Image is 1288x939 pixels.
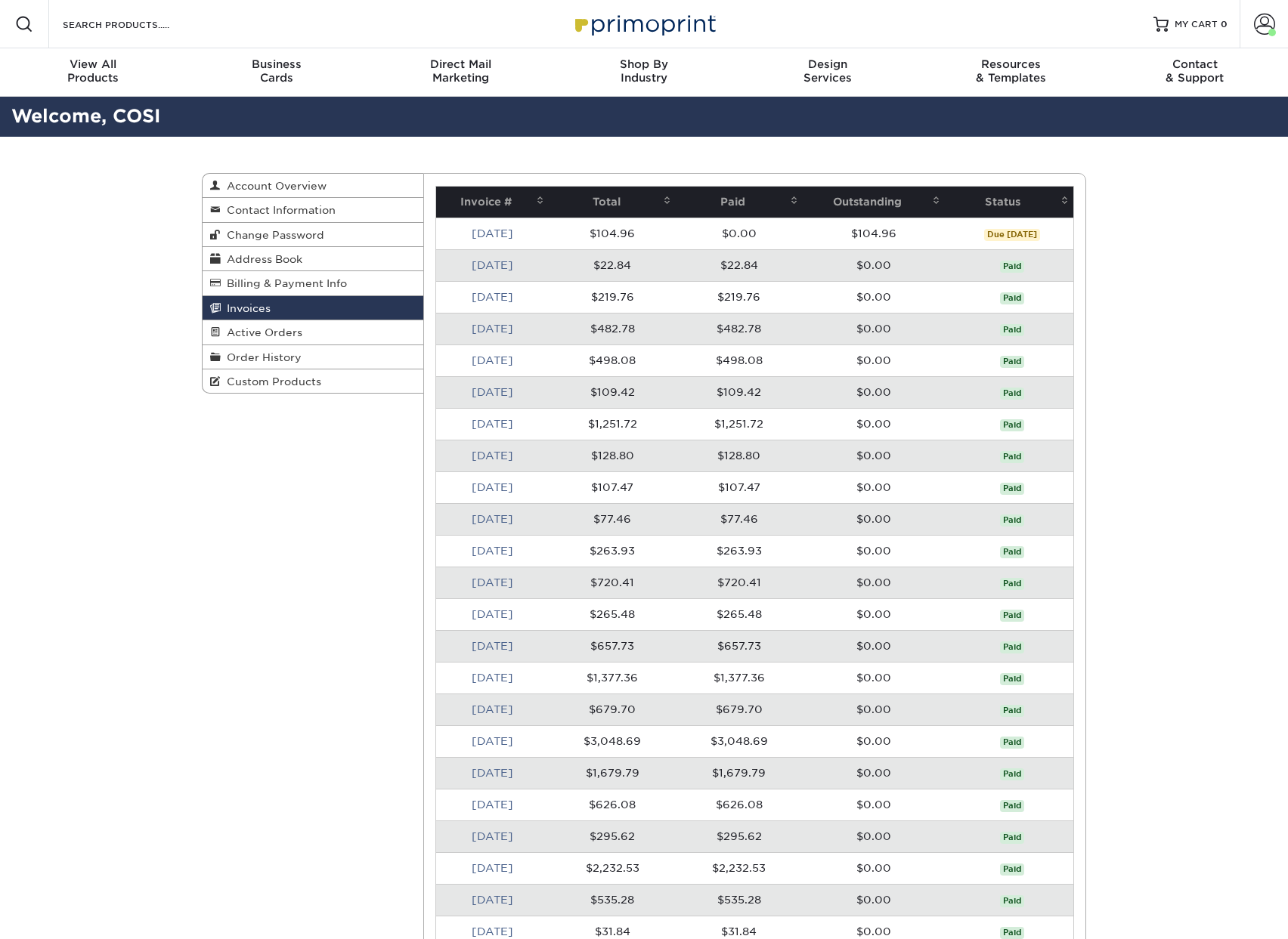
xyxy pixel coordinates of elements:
a: [DATE] [472,481,513,493]
th: Status [945,187,1073,218]
a: [DATE] [472,545,513,557]
td: $482.78 [549,313,676,344]
td: $3,048.69 [549,725,676,757]
td: $535.28 [549,884,676,916]
span: Design [735,57,919,71]
span: Invoices [221,302,271,314]
td: $219.76 [676,281,803,313]
td: $263.93 [549,535,676,567]
th: Invoice # [436,187,550,218]
td: $0.00 [803,820,945,852]
td: $0.00 [803,789,945,820]
a: Shop ByIndustry [553,48,736,97]
span: Paid [1000,705,1024,717]
div: Industry [553,57,736,85]
div: Marketing [369,57,553,85]
a: Account Overview [203,174,423,198]
a: [DATE] [472,862,513,874]
span: Direct Mail [369,57,553,71]
td: $0.00 [803,598,945,630]
a: Change Password [203,223,423,247]
td: $2,232.53 [676,852,803,884]
td: $0.00 [803,440,945,471]
span: Paid [1000,927,1024,939]
td: $128.80 [676,440,803,471]
td: $657.73 [549,630,676,662]
td: $2,232.53 [549,852,676,884]
span: Paid [1000,641,1024,653]
td: $295.62 [676,820,803,852]
td: $0.00 [803,408,945,440]
td: $0.00 [803,567,945,598]
a: [DATE] [472,672,513,684]
td: $104.96 [549,218,676,249]
span: Custom Products [221,375,321,388]
span: Paid [1000,292,1024,304]
span: Contact [1103,57,1286,71]
a: [DATE] [472,323,513,335]
span: Paid [1000,673,1024,685]
td: $295.62 [549,820,676,852]
span: Paid [1000,388,1024,400]
td: $107.47 [549,471,676,503]
span: Change Password [221,229,324,241]
td: $657.73 [676,630,803,662]
th: Paid [676,187,803,218]
td: $679.70 [549,693,676,725]
span: Paid [1000,451,1024,463]
a: [DATE] [472,513,513,525]
td: $265.48 [676,598,803,630]
td: $0.00 [803,249,945,281]
a: [DATE] [472,735,513,747]
td: $77.46 [549,503,676,535]
span: Paid [1000,483,1024,495]
a: Active Orders [203,320,423,344]
td: $1,679.79 [549,757,676,789]
a: Invoices [203,296,423,320]
a: [DATE] [472,830,513,842]
td: $128.80 [549,440,676,471]
td: $720.41 [549,567,676,598]
td: $1,377.36 [676,662,803,693]
td: $0.00 [803,630,945,662]
img: Primoprint [568,8,720,40]
td: $0.00 [803,693,945,725]
span: Account Overview [221,180,327,192]
td: $3,048.69 [676,725,803,757]
td: $679.70 [676,693,803,725]
a: [DATE] [472,894,513,906]
td: $77.46 [676,503,803,535]
td: $0.00 [803,535,945,567]
span: Due [DATE] [984,229,1040,241]
td: $498.08 [549,344,676,376]
td: $22.84 [676,249,803,281]
td: $0.00 [803,471,945,503]
td: $109.42 [549,376,676,408]
a: [DATE] [472,291,513,303]
span: MY CART [1175,18,1218,31]
a: [DATE] [472,449,513,462]
td: $22.84 [549,249,676,281]
td: $265.48 [549,598,676,630]
span: Paid [1000,610,1024,622]
a: Direct MailMarketing [369,48,553,97]
input: SEARCH PRODUCTS..... [61,15,209,33]
span: Paid [1000,261,1024,273]
span: Paid [1000,546,1024,558]
span: Paid [1000,737,1024,749]
span: Paid [1000,578,1024,590]
span: Paid [1000,356,1024,368]
td: $219.76 [549,281,676,313]
a: View AllProducts [2,48,185,97]
span: Business [185,57,369,71]
td: $0.00 [803,852,945,884]
td: $263.93 [676,535,803,567]
td: $482.78 [676,313,803,344]
span: Address Book [221,253,302,265]
span: Resources [919,57,1103,71]
a: [DATE] [472,925,513,937]
td: $0.00 [803,344,945,376]
a: [DATE] [472,798,513,811]
a: Billing & Payment Info [203,271,423,295]
div: Services [735,57,919,85]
